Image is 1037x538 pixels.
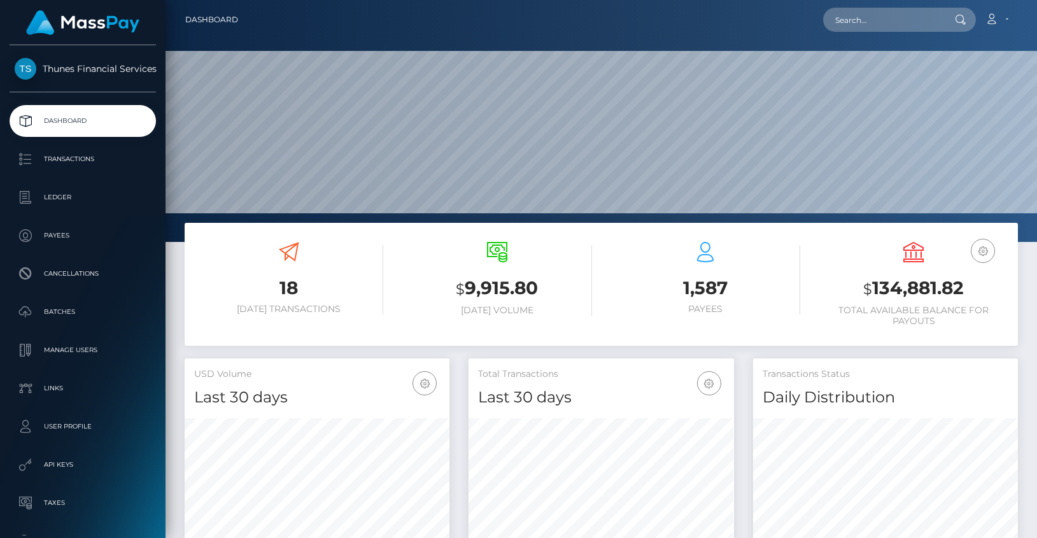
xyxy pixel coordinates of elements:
[194,304,383,315] h6: [DATE] Transactions
[15,302,151,322] p: Batches
[863,280,872,298] small: $
[402,276,591,302] h3: 9,915.80
[402,305,591,316] h6: [DATE] Volume
[185,6,238,33] a: Dashboard
[819,276,1008,302] h3: 134,881.82
[15,58,36,80] img: Thunes Financial Services
[819,305,1008,327] h6: Total Available Balance for Payouts
[478,368,724,381] h5: Total Transactions
[763,368,1008,381] h5: Transactions Status
[10,487,156,519] a: Taxes
[15,417,151,436] p: User Profile
[10,411,156,442] a: User Profile
[15,264,151,283] p: Cancellations
[15,379,151,398] p: Links
[763,386,1008,409] h4: Daily Distribution
[15,341,151,360] p: Manage Users
[15,188,151,207] p: Ledger
[10,449,156,481] a: API Keys
[456,280,465,298] small: $
[823,8,943,32] input: Search...
[15,455,151,474] p: API Keys
[10,105,156,137] a: Dashboard
[15,111,151,131] p: Dashboard
[10,181,156,213] a: Ledger
[194,386,440,409] h4: Last 30 days
[10,372,156,404] a: Links
[611,276,800,301] h3: 1,587
[15,493,151,513] p: Taxes
[10,296,156,328] a: Batches
[611,304,800,315] h6: Payees
[10,220,156,251] a: Payees
[15,150,151,169] p: Transactions
[10,334,156,366] a: Manage Users
[478,386,724,409] h4: Last 30 days
[10,143,156,175] a: Transactions
[10,63,156,74] span: Thunes Financial Services
[26,10,139,35] img: MassPay Logo
[15,226,151,245] p: Payees
[194,368,440,381] h5: USD Volume
[10,258,156,290] a: Cancellations
[194,276,383,301] h3: 18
